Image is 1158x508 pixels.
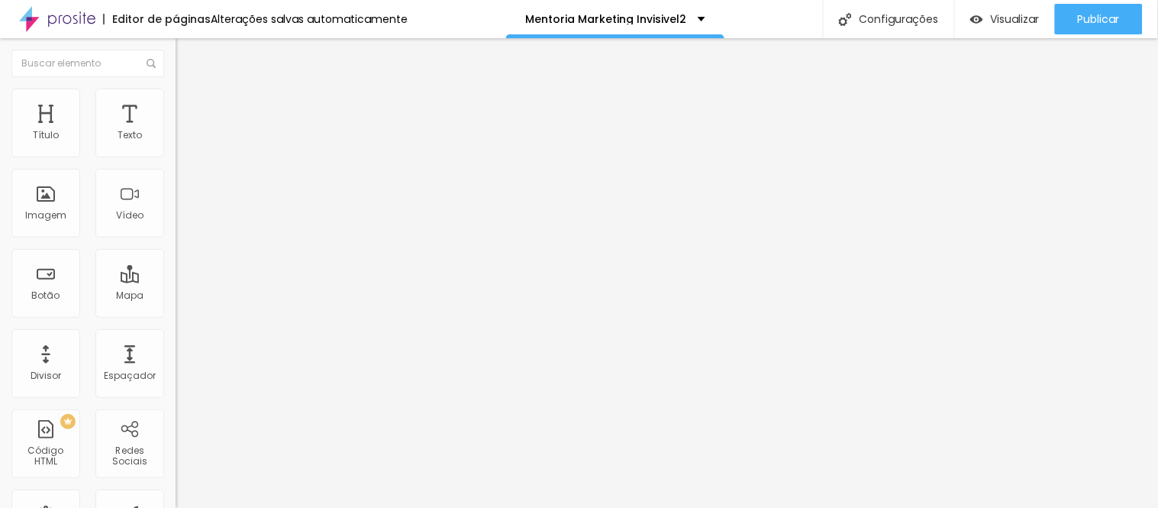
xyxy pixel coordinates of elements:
[15,445,76,468] div: Código HTML
[1078,13,1120,25] span: Publicar
[176,38,1158,508] iframe: Editor
[32,290,60,301] div: Botão
[211,14,408,24] div: Alterações salvas automaticamente
[103,14,211,24] div: Editor de páginas
[1055,4,1143,34] button: Publicar
[116,210,144,221] div: Vídeo
[970,13,983,26] img: view-1.svg
[839,13,852,26] img: Icone
[11,50,164,77] input: Buscar elemento
[955,4,1055,34] button: Visualizar
[991,13,1040,25] span: Visualizar
[118,130,142,141] div: Texto
[31,370,61,381] div: Divisor
[525,14,686,24] p: Mentoria Marketing Invisivel2
[104,370,156,381] div: Espaçador
[33,130,59,141] div: Título
[99,445,160,468] div: Redes Sociais
[116,290,144,301] div: Mapa
[25,210,66,221] div: Imagem
[147,59,156,68] img: Icone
